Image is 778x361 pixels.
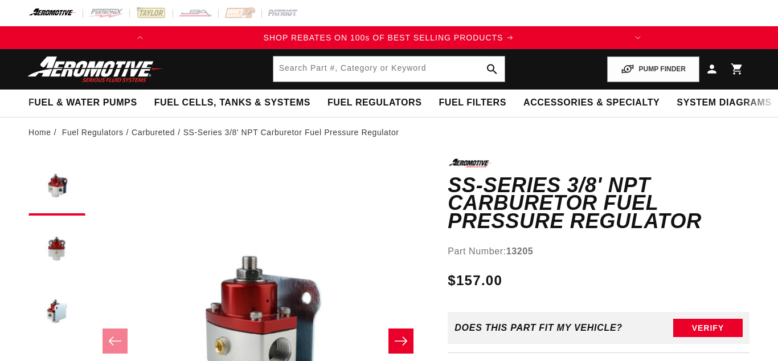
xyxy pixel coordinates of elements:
[264,33,503,42] span: SHOP REBATES ON 100s OF BEST SELLING PRODUCTS
[480,56,505,82] button: search button
[151,31,627,44] div: Announcement
[454,323,623,333] div: Does This part fit My vehicle?
[523,97,660,109] span: Accessories & Specialty
[28,126,750,139] nav: breadcrumbs
[183,126,399,139] li: SS-Series 3/8' NPT Carburetor Fuel Pressure Regulator
[146,90,319,116] summary: Fuel Cells, Tanks & Systems
[103,328,128,354] button: Slide left
[129,26,151,49] button: Translation missing: en.sections.announcements.previous_announcement
[62,126,132,139] li: Fuel Regulators
[430,90,515,116] summary: Fuel Filters
[388,328,413,354] button: Slide right
[154,97,310,109] span: Fuel Cells, Tanks & Systems
[607,56,699,82] button: PUMP FINDER
[319,90,430,116] summary: Fuel Regulators
[677,97,771,109] span: System Diagrams
[448,244,750,259] div: Part Number:
[273,56,505,82] input: Search by Part Number, Category or Keyword
[28,284,85,341] button: Load image 3 in gallery view
[28,159,85,216] button: Load image 1 in gallery view
[506,246,534,256] strong: 13205
[673,319,743,337] button: Verify
[20,90,146,116] summary: Fuel & Water Pumps
[515,90,668,116] summary: Accessories & Specialty
[439,97,506,109] span: Fuel Filters
[28,97,137,109] span: Fuel & Water Pumps
[24,56,167,83] img: Aeromotive
[151,31,627,44] a: SHOP REBATES ON 100s OF BEST SELLING PRODUCTS
[28,221,85,278] button: Load image 2 in gallery view
[151,31,627,44] div: 1 of 2
[132,126,183,139] li: Carbureted
[448,270,502,291] span: $157.00
[627,26,649,49] button: Translation missing: en.sections.announcements.next_announcement
[327,97,421,109] span: Fuel Regulators
[448,176,750,230] h1: SS-Series 3/8' NPT Carburetor Fuel Pressure Regulator
[28,126,51,139] a: Home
